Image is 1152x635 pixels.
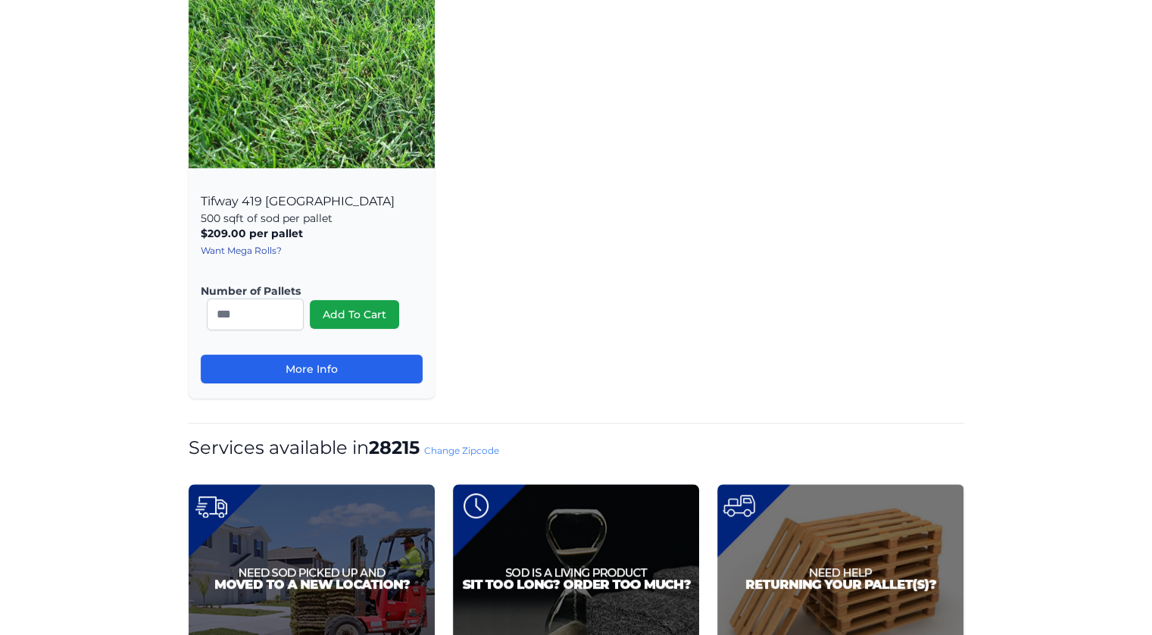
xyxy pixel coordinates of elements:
[189,177,435,399] div: Tifway 419 [GEOGRAPHIC_DATA]
[424,445,499,456] a: Change Zipcode
[201,226,423,241] p: $209.00 per pallet
[189,436,964,460] h1: Services available in
[201,283,411,299] label: Number of Pallets
[201,245,282,256] a: Want Mega Rolls?
[369,436,420,458] strong: 28215
[310,300,399,329] button: Add To Cart
[201,355,423,383] a: More Info
[201,211,423,226] p: 500 sqft of sod per pallet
